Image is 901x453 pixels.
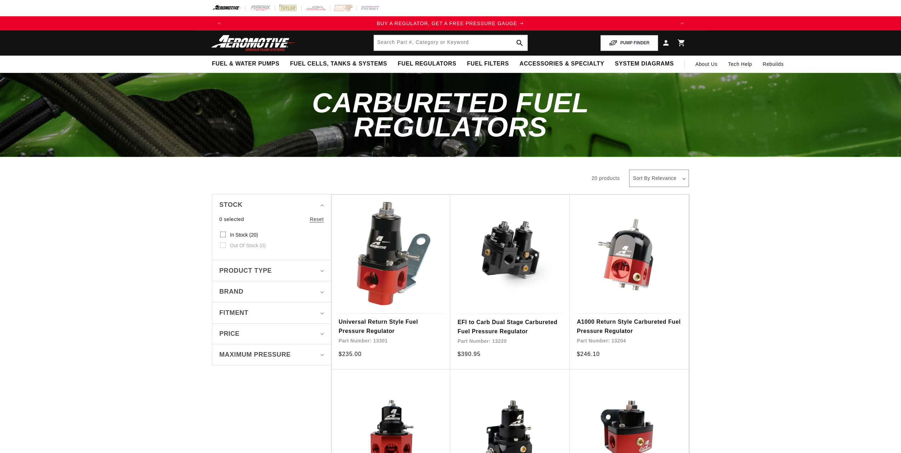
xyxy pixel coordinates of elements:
[219,302,324,323] summary: Fitment (0 selected)
[610,56,679,72] summary: System Diagrams
[520,60,604,68] span: Accessories & Specialty
[374,35,528,51] input: Search by Part Number, Category or Keyword
[219,266,272,276] span: Product type
[512,35,528,51] button: search button
[219,260,324,281] summary: Product type (0 selected)
[219,324,324,344] summary: Price
[514,56,610,72] summary: Accessories & Specialty
[230,242,266,249] span: Out of stock (0)
[723,56,758,73] summary: Tech Help
[467,60,509,68] span: Fuel Filters
[219,287,244,297] span: Brand
[230,232,258,238] span: In stock (20)
[398,60,456,68] span: Fuel Regulators
[219,329,240,339] span: Price
[392,56,461,72] summary: Fuel Regulators
[209,35,298,51] img: Aeromotive
[377,21,517,26] span: BUY A REGULATOR, GET A FREE PRESSURE GAUGE
[462,56,514,72] summary: Fuel Filters
[219,200,243,210] span: Stock
[212,16,226,30] button: Translation missing: en.sections.announcements.previous_announcement
[226,19,675,27] div: 1 of 4
[207,56,285,72] summary: Fuel & Water Pumps
[219,350,291,360] span: Maximum Pressure
[592,175,620,181] span: 20 products
[457,318,563,336] a: EFI to Carb Dual Stage Carbureted Fuel Pressure Regulator
[339,317,444,335] a: Universal Return Style Fuel Pressure Regulator
[219,194,324,215] summary: Stock (0 selected)
[757,56,789,73] summary: Rebuilds
[763,60,783,68] span: Rebuilds
[194,16,707,30] slideshow-component: Translation missing: en.sections.announcements.announcement_bar
[675,16,689,30] button: Translation missing: en.sections.announcements.next_announcement
[695,61,717,67] span: About Us
[310,215,324,223] a: Reset
[615,60,674,68] span: System Diagrams
[285,56,392,72] summary: Fuel Cells, Tanks & Systems
[690,56,723,73] a: About Us
[312,87,589,142] span: Carbureted Fuel Regulators
[212,60,280,68] span: Fuel & Water Pumps
[600,35,658,51] button: PUMP FINDER
[219,344,324,365] summary: Maximum Pressure (0 selected)
[577,317,682,335] a: A1000 Return Style Carbureted Fuel Pressure Regulator
[219,215,244,223] span: 0 selected
[728,60,752,68] span: Tech Help
[219,308,249,318] span: Fitment
[226,19,675,27] a: BUY A REGULATOR, GET A FREE PRESSURE GAUGE
[290,60,387,68] span: Fuel Cells, Tanks & Systems
[226,19,675,27] div: Announcement
[219,281,324,302] summary: Brand (0 selected)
